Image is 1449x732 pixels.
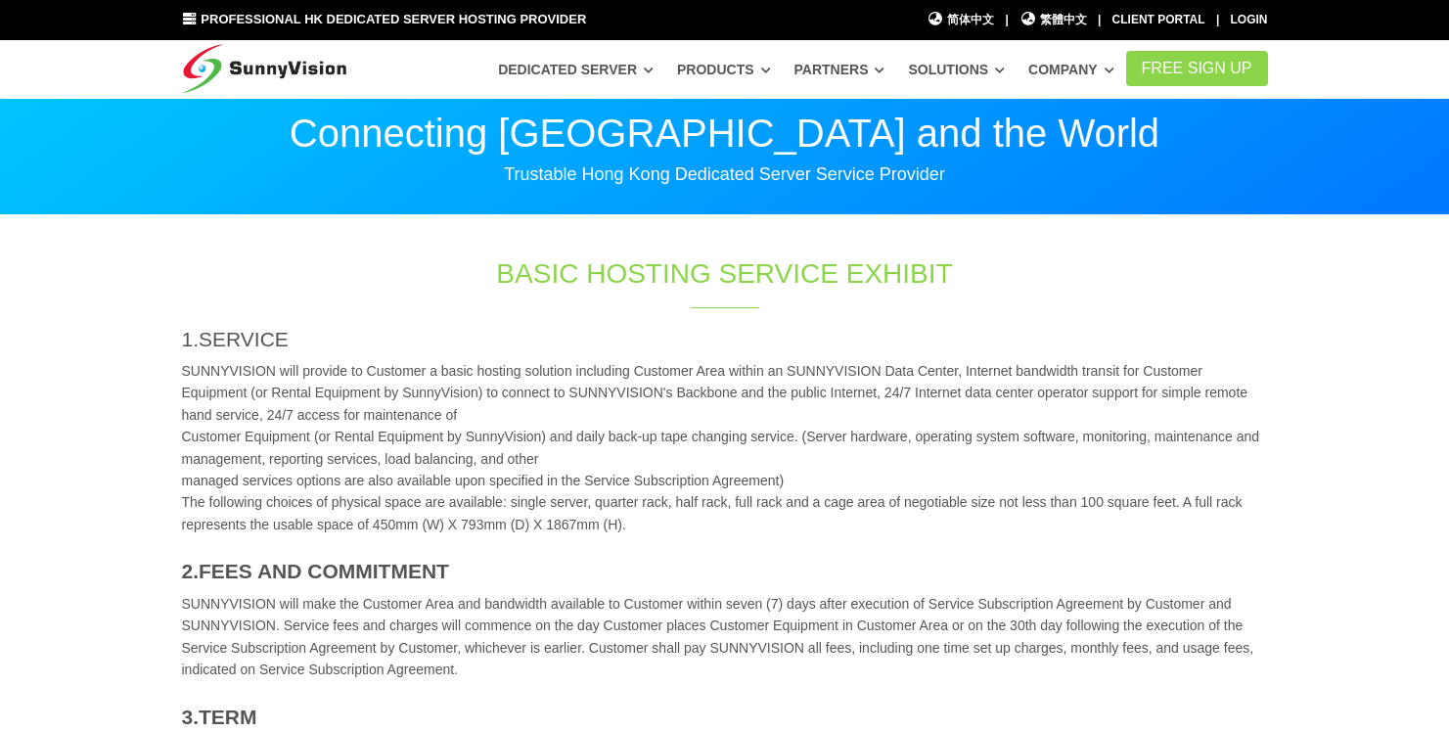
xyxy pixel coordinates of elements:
[1112,13,1205,26] a: Client Portal
[794,52,885,87] a: Partners
[182,114,1268,153] p: Connecting [GEOGRAPHIC_DATA] and the World
[390,254,1060,293] h1: BASIC HOSTING SERVICE EXHIBIT
[182,325,1268,353] h4: 1.SERVICE
[182,162,1268,186] p: Trustable Hong Kong Dedicated Server Service Provider
[1231,13,1268,26] a: Login
[677,52,771,87] a: Products
[1019,11,1087,29] a: 繁體中文
[908,52,1005,87] a: Solutions
[201,12,586,26] span: Professional HK Dedicated Server Hosting Provider
[182,706,257,728] strong: 3.TERM
[1126,51,1268,86] a: FREE Sign Up
[1216,11,1219,29] li: |
[182,560,449,582] strong: 2.FEES AND COMMITMENT
[1028,52,1114,87] a: Company
[498,52,654,87] a: Dedicated Server
[1098,11,1101,29] li: |
[1005,11,1008,29] li: |
[928,11,995,29] a: 简体中文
